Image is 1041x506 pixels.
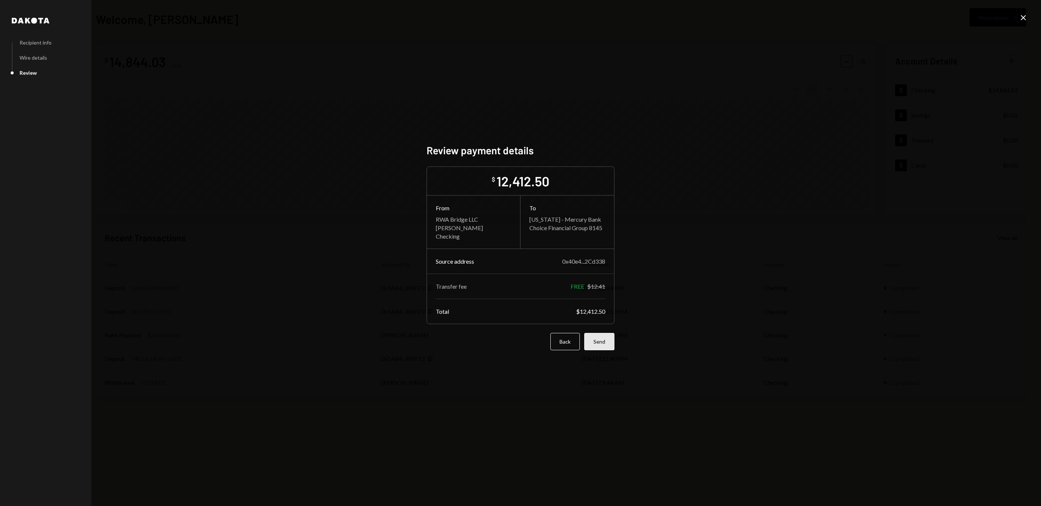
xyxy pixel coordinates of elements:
[436,258,474,265] div: Source address
[427,143,614,158] h2: Review payment details
[20,39,52,46] div: Recipient info
[529,204,605,211] div: To
[562,258,605,265] div: 0x40e4...2Cd338
[20,70,37,76] div: Review
[436,204,511,211] div: From
[436,283,467,290] div: Transfer fee
[436,224,511,231] div: [PERSON_NAME]
[436,216,511,223] div: RWA Bridge LLC
[436,233,511,240] div: Checking
[529,216,605,223] div: [US_STATE] - Mercury Bank
[584,333,614,350] button: Send
[550,333,580,350] button: Back
[571,283,584,290] div: FREE
[576,308,605,315] div: $12,412.50
[497,173,549,189] div: 12,412.50
[529,224,605,231] div: Choice Financial Group 8145
[20,55,47,61] div: Wire details
[587,283,605,290] div: $12.41
[492,176,495,183] div: $
[436,308,449,315] div: Total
